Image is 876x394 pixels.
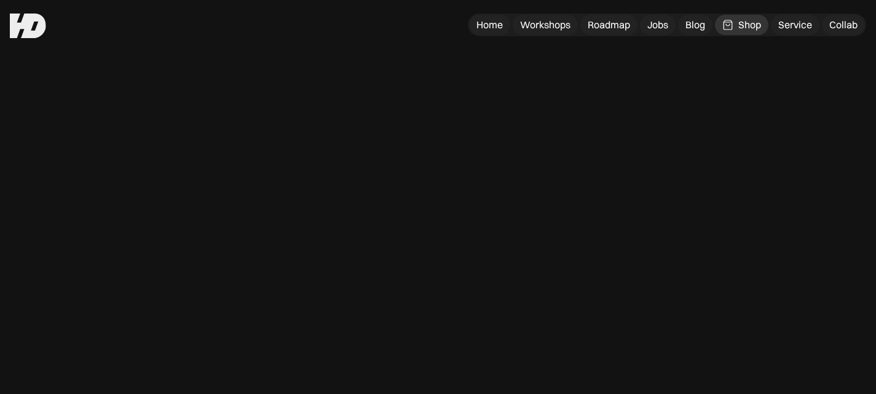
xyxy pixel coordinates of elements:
div: Service [778,18,812,31]
div: Jobs [647,18,668,31]
a: Blog [678,15,712,35]
a: Home [469,15,510,35]
a: Workshops [513,15,578,35]
a: Service [771,15,819,35]
a: Roadmap [580,15,637,35]
div: Workshops [520,18,570,31]
a: Collab [822,15,865,35]
div: Shop [738,18,761,31]
a: Jobs [640,15,676,35]
div: Home [476,18,503,31]
div: Roadmap [588,18,630,31]
a: Shop [715,15,768,35]
div: Blog [685,18,705,31]
div: Collab [829,18,858,31]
